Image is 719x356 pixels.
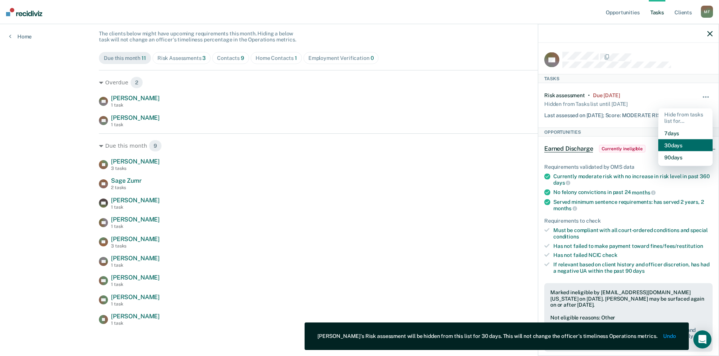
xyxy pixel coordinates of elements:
div: 1 task [111,122,160,127]
div: M F [701,6,713,18]
span: days [553,180,570,186]
span: conditions [553,233,579,239]
div: 1 task [111,282,160,287]
div: Has not failed NCIC [553,252,713,258]
div: Open Intercom Messenger [693,330,711,348]
div: Hidden from Tasks list until [DATE] [544,98,628,109]
button: 7 days [658,127,713,139]
img: Recidiviz [6,8,42,16]
span: 11 [142,55,146,61]
div: Home Contacts [256,55,297,61]
div: • [588,92,590,98]
div: No felony convictions in past 24 [553,189,713,196]
div: 1 task [111,263,160,268]
div: 1 task [111,102,160,108]
span: [PERSON_NAME] [111,114,160,121]
div: 1 task [111,301,160,307]
div: Hide from tasks list for... [658,108,713,127]
div: 1 task [111,321,160,326]
div: 2 tasks [111,185,142,190]
span: [PERSON_NAME] [111,158,160,165]
div: Requirements validated by OMS data [544,163,713,170]
span: [PERSON_NAME] [111,216,160,223]
div: Tasks [99,9,620,24]
span: days [633,267,644,273]
span: months [632,189,656,195]
a: Home [9,33,32,40]
div: 1 task [111,205,160,210]
div: Overdue [99,76,620,89]
span: 3 [202,55,206,61]
span: [PERSON_NAME] [111,313,160,320]
div: Employment Verification [308,55,374,61]
span: Sage Zumr [111,177,142,184]
span: 1 [295,55,297,61]
div: Has not failed to make payment toward [553,243,713,249]
span: Currently ineligible [599,145,645,152]
span: The clients below might have upcoming requirements this month. Hiding a below task will not chang... [99,31,296,43]
div: [PERSON_NAME]'s Risk assessment will be hidden from this list for 30 days. This will not change t... [317,333,657,339]
span: [PERSON_NAME] [111,293,160,301]
div: Last assessed on [DATE]; Score: MODERATE RISK [544,109,664,118]
div: Not eligible reasons: Other [550,314,707,345]
div: 3 tasks [111,166,160,171]
span: [PERSON_NAME] [111,235,160,243]
div: 1 task [111,224,160,229]
span: months [553,205,577,211]
div: Requirements to check [544,218,713,224]
div: Served minimum sentence requirements: has served 2 years, 2 [553,199,713,211]
button: 90 days [658,151,713,163]
span: [PERSON_NAME] [111,274,160,281]
span: fines/fees/restitution [650,243,703,249]
span: 9 [149,140,162,152]
span: [PERSON_NAME] [111,197,160,204]
span: Earned Discharge [544,145,593,152]
span: [PERSON_NAME] [111,95,160,102]
span: [PERSON_NAME] [111,255,160,262]
div: If relevant based on client history and officer discretion, has had a negative UA within the past 90 [553,261,713,274]
div: 3 tasks [111,243,160,249]
div: Risk assessment [544,92,585,98]
div: Earned DischargeCurrently ineligible [538,136,719,160]
span: check [602,252,617,258]
div: Opportunities [538,127,719,136]
span: 9 [241,55,244,61]
button: 30 days [658,139,713,151]
div: Due this month [99,140,620,152]
div: Currently moderate risk with no increase in risk level in past 360 [553,173,713,186]
div: Due 6 months ago [593,92,620,98]
div: Due this month [104,55,146,61]
button: Undo [664,333,676,339]
div: Marked ineligible by [EMAIL_ADDRESS][DOMAIN_NAME][US_STATE] on [DATE]. [PERSON_NAME] may be surfa... [550,289,707,308]
div: Must be compliant with all court-ordered conditions and special [553,227,713,240]
span: 0 [371,55,374,61]
div: Tasks [538,74,719,83]
div: Contacts [217,55,244,61]
div: Risk Assessments [157,55,206,61]
span: 2 [130,76,143,89]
